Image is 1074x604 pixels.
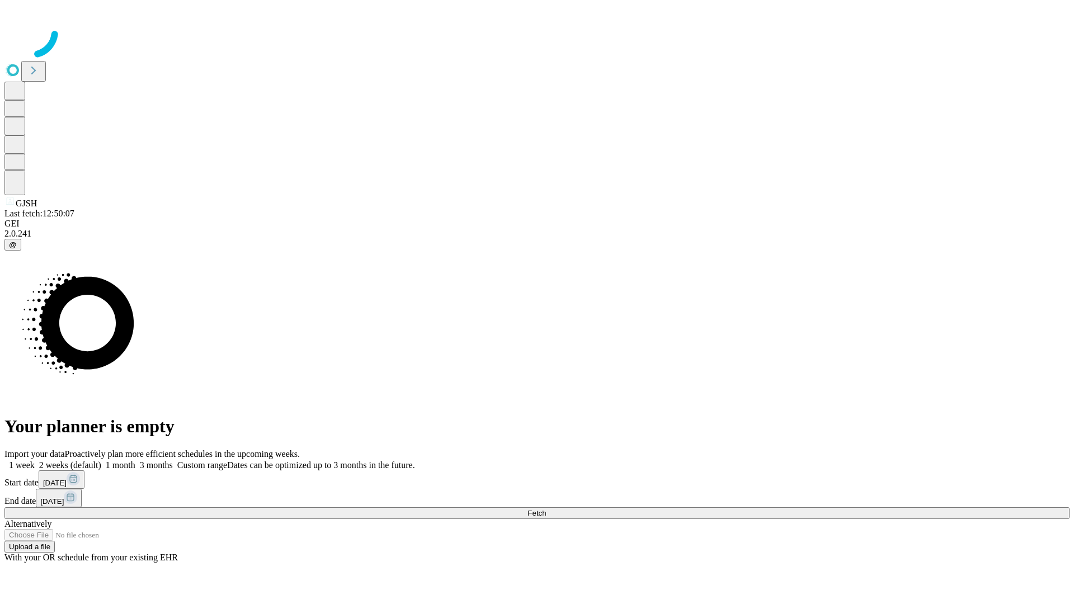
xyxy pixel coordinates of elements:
[40,497,64,506] span: [DATE]
[177,460,227,470] span: Custom range
[43,479,67,487] span: [DATE]
[9,460,35,470] span: 1 week
[39,460,101,470] span: 2 weeks (default)
[36,489,82,507] button: [DATE]
[140,460,173,470] span: 3 months
[106,460,135,470] span: 1 month
[4,541,55,553] button: Upload a file
[4,449,65,459] span: Import your data
[39,470,84,489] button: [DATE]
[65,449,300,459] span: Proactively plan more efficient schedules in the upcoming weeks.
[4,229,1070,239] div: 2.0.241
[527,509,546,517] span: Fetch
[4,519,51,528] span: Alternatively
[4,553,178,562] span: With your OR schedule from your existing EHR
[4,489,1070,507] div: End date
[227,460,414,470] span: Dates can be optimized up to 3 months in the future.
[4,219,1070,229] div: GEI
[4,507,1070,519] button: Fetch
[4,470,1070,489] div: Start date
[4,239,21,251] button: @
[16,199,37,208] span: GJSH
[9,240,17,249] span: @
[4,209,74,218] span: Last fetch: 12:50:07
[4,416,1070,437] h1: Your planner is empty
